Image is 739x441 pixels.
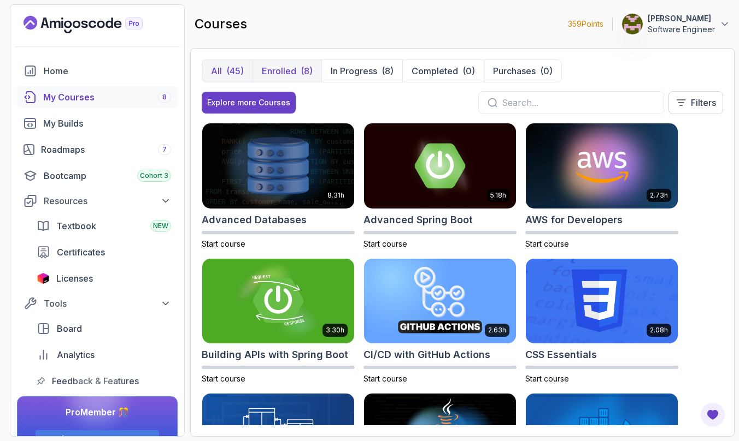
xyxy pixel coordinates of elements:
[202,212,307,228] h2: Advanced Databases
[17,60,178,82] a: home
[17,191,178,211] button: Resources
[253,60,321,82] button: Enrolled(8)
[44,169,171,182] div: Bootcamp
[326,326,344,335] p: 3.30h
[202,347,348,362] h2: Building APIs with Spring Boot
[490,191,506,200] p: 5.18h
[43,91,171,104] div: My Courses
[17,112,178,134] a: builds
[44,297,171,310] div: Tools
[211,64,222,78] p: All
[195,15,247,33] h2: courses
[493,64,536,78] p: Purchases
[37,273,50,284] img: jetbrains icon
[202,374,245,383] span: Start course
[363,212,473,228] h2: Advanced Spring Boot
[412,64,458,78] p: Completed
[525,212,623,228] h2: AWS for Developers
[540,64,553,78] div: (0)
[402,60,484,82] button: Completed(0)
[301,64,313,78] div: (8)
[43,117,171,130] div: My Builds
[650,326,668,335] p: 2.08h
[668,91,723,114] button: Filters
[41,143,171,156] div: Roadmaps
[52,374,139,388] span: Feedback & Features
[363,239,407,248] span: Start course
[525,347,597,362] h2: CSS Essentials
[202,259,354,344] img: Building APIs with Spring Boot card
[30,267,178,289] a: licenses
[502,96,655,109] input: Search...
[321,60,402,82] button: In Progress(8)
[331,64,377,78] p: In Progress
[24,16,168,33] a: Landing page
[57,322,82,335] span: Board
[17,139,178,160] a: roadmaps
[30,318,178,339] a: board
[364,123,516,208] img: Advanced Spring Boot card
[363,374,407,383] span: Start course
[525,374,569,383] span: Start course
[700,402,726,428] button: Open Feedback Button
[382,64,394,78] div: (8)
[525,239,569,248] span: Start course
[57,246,105,259] span: Certificates
[364,259,516,344] img: CI/CD with GitHub Actions card
[226,64,244,78] div: (45)
[691,96,716,109] p: Filters
[526,123,678,208] img: AWS for Developers card
[202,60,253,82] button: All(45)
[140,171,168,180] span: Cohort 3
[202,92,296,114] button: Explore more Courses
[262,64,296,78] p: Enrolled
[568,19,603,29] p: 359 Points
[622,14,643,34] img: user profile image
[621,13,730,35] button: user profile image[PERSON_NAME]Software Engineer
[162,93,167,102] span: 8
[327,191,344,200] p: 8.31h
[44,64,171,78] div: Home
[648,24,715,35] p: Software Engineer
[202,123,354,208] img: Advanced Databases card
[30,370,178,392] a: feedback
[17,165,178,187] a: bootcamp
[162,145,167,154] span: 7
[526,259,678,344] img: CSS Essentials card
[202,239,245,248] span: Start course
[207,97,290,108] div: Explore more Courses
[56,219,96,233] span: Textbook
[44,194,171,207] div: Resources
[488,326,506,335] p: 2.63h
[30,241,178,263] a: certificates
[484,60,561,82] button: Purchases(0)
[17,294,178,313] button: Tools
[30,215,178,237] a: textbook
[17,86,178,108] a: courses
[650,191,668,200] p: 2.73h
[30,344,178,366] a: analytics
[153,222,168,230] span: NEW
[57,348,95,361] span: Analytics
[56,272,93,285] span: Licenses
[363,347,490,362] h2: CI/CD with GitHub Actions
[462,64,475,78] div: (0)
[648,13,715,24] p: [PERSON_NAME]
